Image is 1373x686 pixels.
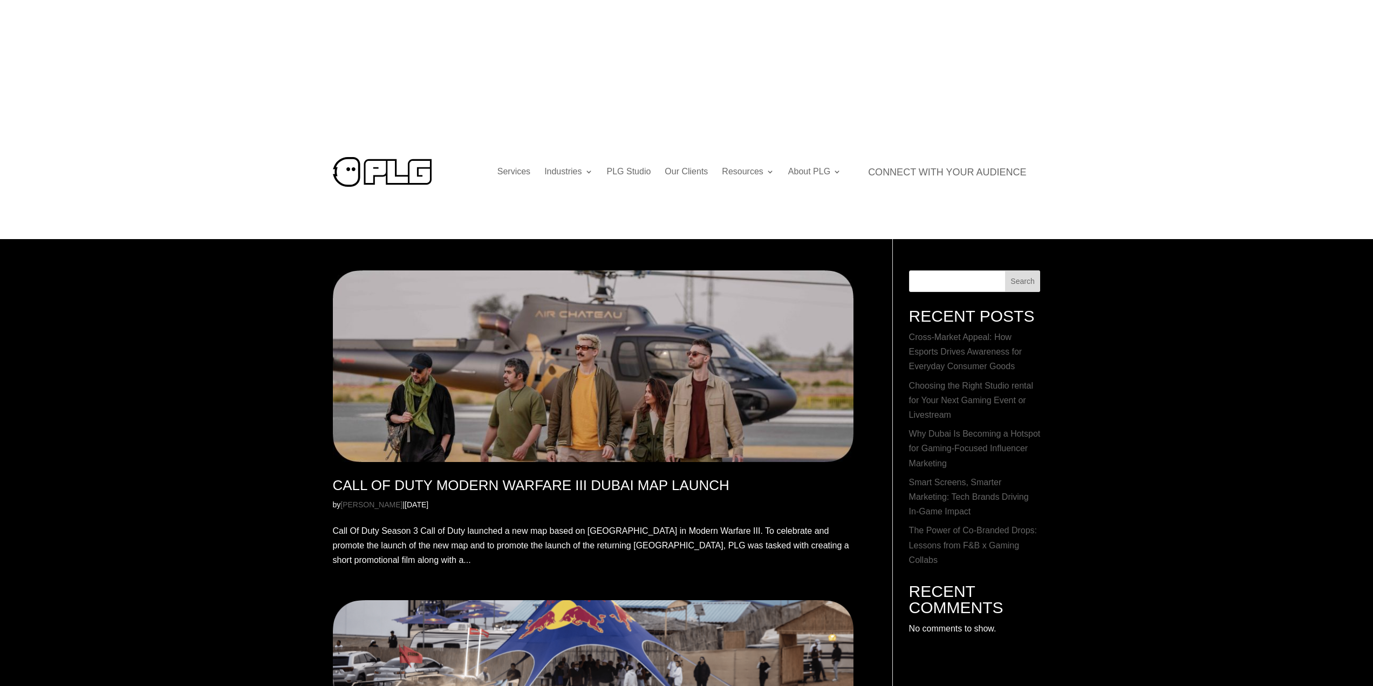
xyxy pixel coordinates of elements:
a: PLG Studio [607,157,651,187]
a: Smart Screens, Smarter Marketing: Tech Brands Driving In-Game Impact [909,478,1029,516]
a: Choosing the Right Studio rental for Your Next Gaming Event or Livestream [909,381,1033,419]
a: Services [497,157,530,187]
a: Call of Duty Modern Warfare III Dubai Map Launch [333,477,729,493]
h2: Recent Posts [909,308,1041,330]
img: Call of Duty Modern Warfare III Dubai Map Launch [333,270,854,462]
p: by | [333,498,854,520]
a: Our Clients [665,157,708,187]
button: Search [1005,270,1041,292]
h2: Recent Comments [909,583,1041,621]
a: Why Dubai Is Becoming a Hotspot for Gaming-Focused Influencer Marketing [909,429,1041,467]
a: Connect with Your Audience [855,157,1039,187]
span: [DATE] [405,500,428,509]
a: Industries [544,157,592,187]
a: Resources [722,157,774,187]
a: Cross-Market Appeal: How Esports Drives Awareness for Everyday Consumer Goods [909,332,1022,371]
div: No comments to show. [909,621,1041,636]
a: About PLG [788,157,841,187]
a: [PERSON_NAME] [340,500,402,509]
a: The Power of Co-Branded Drops: Lessons from F&B x Gaming Collabs [909,526,1037,564]
article: Call Of Duty Season 3 Call of Duty launched a new map based on [GEOGRAPHIC_DATA] in Modern Warfar... [333,270,854,568]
